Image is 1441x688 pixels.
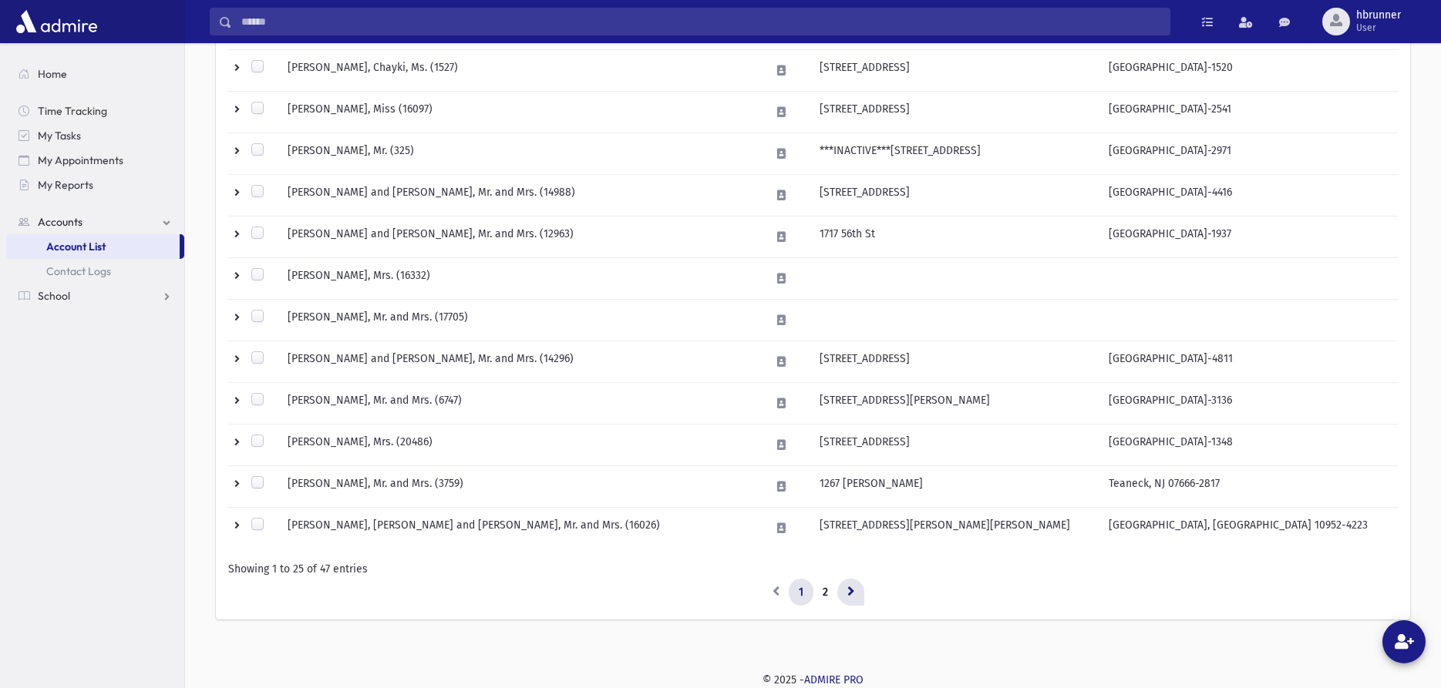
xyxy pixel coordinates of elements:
span: Contact Logs [46,264,111,278]
td: [GEOGRAPHIC_DATA]-4416 [1099,174,1398,216]
td: Teaneck, NJ 07666-2817 [1099,465,1398,507]
span: My Tasks [38,129,81,143]
a: Home [6,62,184,86]
a: Contact Logs [6,259,184,284]
td: [STREET_ADDRESS] [810,49,1099,91]
a: 2 [813,579,838,606]
a: My Appointments [6,148,184,173]
span: My Reports [38,178,93,192]
td: [GEOGRAPHIC_DATA]-3136 [1099,382,1398,424]
td: [PERSON_NAME], Mrs. (20486) [278,424,762,465]
div: © 2025 - [210,672,1416,688]
a: My Tasks [6,123,184,148]
td: [GEOGRAPHIC_DATA]-2971 [1099,133,1398,174]
td: ***INACTIVE***[STREET_ADDRESS] [810,133,1099,174]
td: [STREET_ADDRESS] [810,174,1099,216]
td: [STREET_ADDRESS] [810,341,1099,382]
td: [GEOGRAPHIC_DATA]-4811 [1099,341,1398,382]
td: [STREET_ADDRESS][PERSON_NAME] [810,382,1099,424]
a: Account List [6,234,180,259]
span: User [1356,22,1401,34]
td: 1267 [PERSON_NAME] [810,465,1099,507]
span: Home [38,67,67,81]
td: [PERSON_NAME], [PERSON_NAME] and [PERSON_NAME], Mr. and Mrs. (16026) [278,507,762,549]
div: Showing 1 to 25 of 47 entries [228,561,1398,577]
input: Search [232,8,1170,35]
a: ADMIRE PRO [804,673,864,686]
td: [PERSON_NAME], Chayki, Ms. (1527) [278,49,762,91]
td: [GEOGRAPHIC_DATA]-1937 [1099,216,1398,257]
span: Time Tracking [38,104,107,118]
td: [PERSON_NAME] and [PERSON_NAME], Mr. and Mrs. (12963) [278,216,762,257]
td: [STREET_ADDRESS] [810,91,1099,133]
img: AdmirePro [12,6,101,37]
a: My Reports [6,173,184,197]
span: Account List [46,240,106,253]
td: [PERSON_NAME] and [PERSON_NAME], Mr. and Mrs. (14988) [278,174,762,216]
td: 1717 56th St [810,216,1099,257]
span: Accounts [38,215,82,229]
td: [GEOGRAPHIC_DATA]-2541 [1099,91,1398,133]
td: [GEOGRAPHIC_DATA]-1348 [1099,424,1398,465]
td: [GEOGRAPHIC_DATA], [GEOGRAPHIC_DATA] 10952-4223 [1099,507,1398,549]
td: [PERSON_NAME], Mr. and Mrs. (6747) [278,382,762,424]
td: [PERSON_NAME], Miss (16097) [278,91,762,133]
td: [STREET_ADDRESS] [810,424,1099,465]
a: School [6,284,184,308]
td: [STREET_ADDRESS][PERSON_NAME][PERSON_NAME] [810,507,1099,549]
span: My Appointments [38,153,123,167]
td: [GEOGRAPHIC_DATA]-1520 [1099,49,1398,91]
a: 1 [789,579,813,606]
span: hbrunner [1356,9,1401,22]
td: [PERSON_NAME] and [PERSON_NAME], Mr. and Mrs. (14296) [278,341,762,382]
a: Accounts [6,210,184,234]
td: [PERSON_NAME], Mr. and Mrs. (17705) [278,299,762,341]
a: Time Tracking [6,99,184,123]
td: [PERSON_NAME], Mr. and Mrs. (3759) [278,465,762,507]
span: School [38,289,70,303]
td: [PERSON_NAME], Mr. (325) [278,133,762,174]
td: [PERSON_NAME], Mrs. (16332) [278,257,762,299]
